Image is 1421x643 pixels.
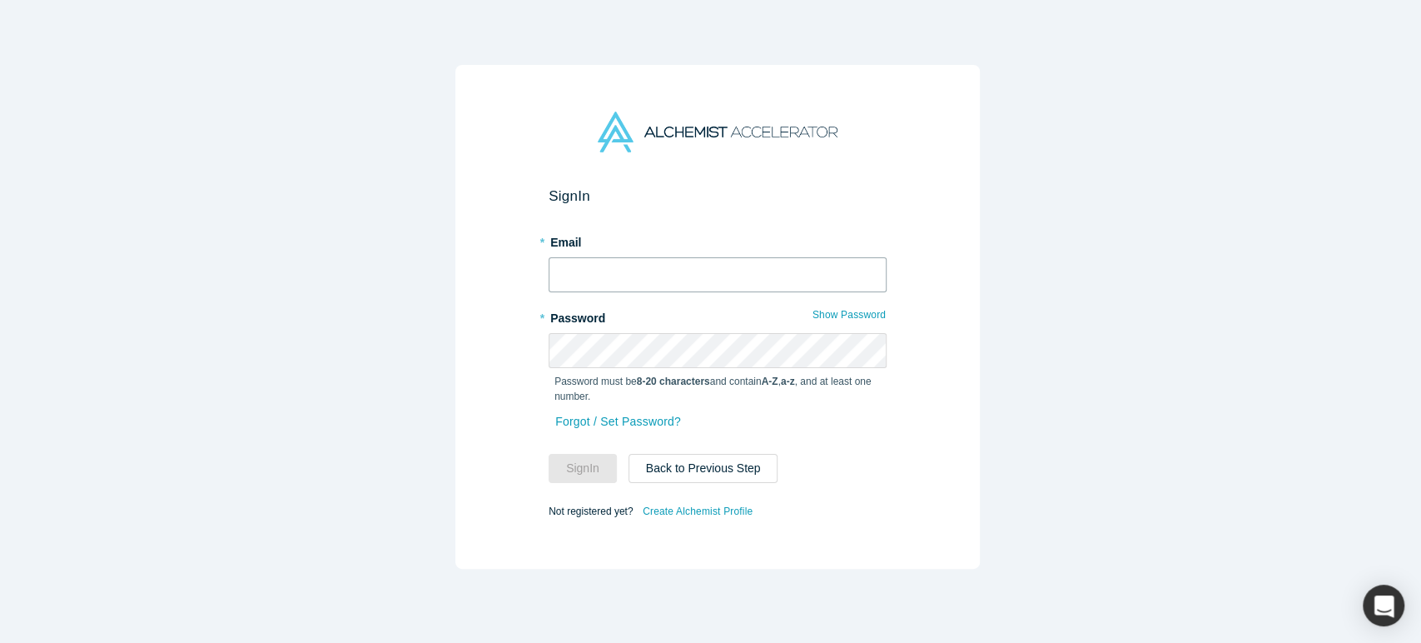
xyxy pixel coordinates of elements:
a: Create Alchemist Profile [642,501,753,522]
strong: A-Z [762,376,778,387]
span: Not registered yet? [549,506,633,517]
a: Forgot / Set Password? [554,407,682,436]
p: Password must be and contain , , and at least one number. [554,374,881,404]
label: Password [549,304,887,327]
button: SignIn [549,454,617,483]
button: Back to Previous Step [629,454,778,483]
button: Show Password [812,304,887,326]
strong: 8-20 characters [637,376,710,387]
label: Email [549,228,887,252]
h2: Sign In [549,187,887,205]
img: Alchemist Accelerator Logo [598,112,837,152]
strong: a-z [781,376,795,387]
